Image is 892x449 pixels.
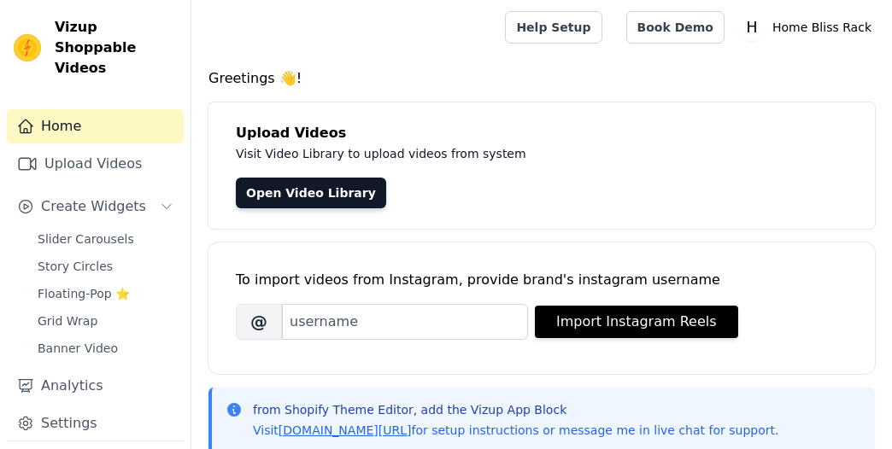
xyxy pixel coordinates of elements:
a: Upload Videos [7,147,184,181]
span: Vizup Shoppable Videos [55,17,177,79]
p: Visit for setup instructions or message me in live chat for support. [253,422,778,439]
button: Import Instagram Reels [535,306,738,338]
a: Settings [7,406,184,440]
div: To import videos from Instagram, provide brand's instagram username [236,270,848,290]
span: Grid Wrap [38,312,97,329]
button: Create Widgets [7,190,184,224]
span: Slider Carousels [38,230,134,248]
a: Slider Carousels [27,227,184,251]
a: Grid Wrap [27,309,184,333]
h4: Greetings 👋! [208,68,875,89]
text: H [746,19,757,36]
span: @ [236,304,282,340]
a: Analytics [7,369,184,403]
p: from Shopify Theme Editor, add the Vizup App Block [253,401,778,418]
p: Home Bliss Rack [766,12,878,43]
button: H Home Bliss Rack [738,12,878,43]
img: Vizup [14,34,41,61]
a: [DOMAIN_NAME][URL] [279,423,412,437]
p: Visit Video Library to upload videos from system [236,143,848,164]
span: Story Circles [38,258,113,275]
span: Create Widgets [41,196,146,217]
a: Story Circles [27,254,184,278]
span: Banner Video [38,340,118,357]
h4: Upload Videos [236,123,848,143]
a: Open Video Library [236,178,386,208]
input: username [282,304,528,340]
a: Help Setup [505,11,602,44]
a: Floating-Pop ⭐ [27,282,184,306]
span: Floating-Pop ⭐ [38,285,130,302]
a: Banner Video [27,336,184,360]
a: Book Demo [626,11,725,44]
a: Home [7,109,184,143]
